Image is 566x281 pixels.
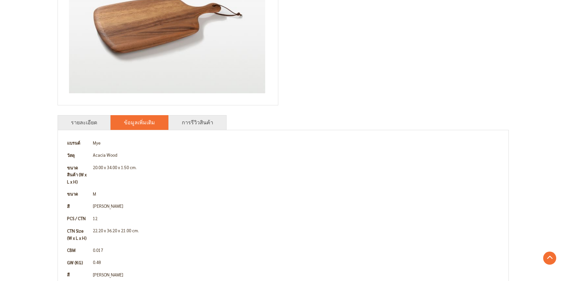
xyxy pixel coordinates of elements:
[91,244,502,256] td: 0.017
[182,118,213,126] a: การรีวิวสินค้า
[64,244,91,256] th: CBM
[64,149,91,162] th: วัสดุ
[64,256,91,269] th: GW (KG)
[64,225,91,244] th: CTN Size (W x L x H)
[64,188,91,200] th: ขนาด
[91,137,502,149] td: Mye
[91,225,502,244] td: 22.20 x 36.20 x 21.00 cm.
[64,269,91,281] th: สี
[71,118,97,126] a: รายละเอียด
[91,212,502,225] td: 12
[91,269,502,281] td: [PERSON_NAME]
[64,200,91,213] th: สี
[91,200,502,213] td: [PERSON_NAME]
[64,162,91,188] th: ขนาดสินค้า (W x L x H)
[91,162,502,188] td: 20.00 x 34.00 x 1.50 cm.
[124,118,155,126] a: ข้อมูลเพิ่มเติม
[91,256,502,269] td: 0.48
[91,149,502,162] td: Acacia Wood
[543,252,556,265] a: Go to Top
[64,137,91,149] th: แบรนด์
[91,188,502,200] td: M
[64,212,91,225] th: PCS / CTN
